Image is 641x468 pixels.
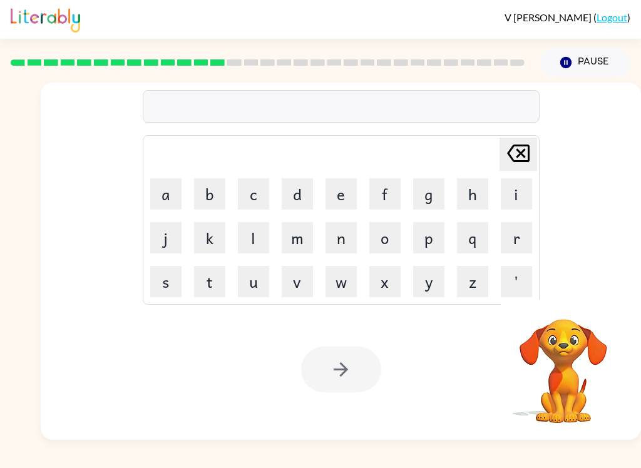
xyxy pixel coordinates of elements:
button: u [238,266,269,297]
button: m [282,222,313,253]
button: Pause [540,48,630,77]
button: y [413,266,444,297]
img: Literably [11,5,80,33]
button: o [369,222,401,253]
button: j [150,222,182,253]
button: v [282,266,313,297]
button: k [194,222,225,253]
button: f [369,178,401,210]
button: x [369,266,401,297]
button: s [150,266,182,297]
button: b [194,178,225,210]
button: i [501,178,532,210]
button: t [194,266,225,297]
button: ' [501,266,532,297]
button: l [238,222,269,253]
button: z [457,266,488,297]
button: r [501,222,532,253]
button: c [238,178,269,210]
video: Your browser must support playing .mp4 files to use Literably. Please try using another browser. [501,300,626,425]
button: h [457,178,488,210]
button: a [150,178,182,210]
div: ( ) [505,11,630,23]
button: e [326,178,357,210]
button: q [457,222,488,253]
button: d [282,178,313,210]
a: Logout [597,11,627,23]
button: w [326,266,357,297]
span: V [PERSON_NAME] [505,11,593,23]
button: p [413,222,444,253]
button: n [326,222,357,253]
button: g [413,178,444,210]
